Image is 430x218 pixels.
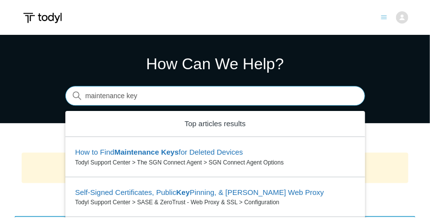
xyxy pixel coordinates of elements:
zd-autocomplete-title-multibrand: Suggested result 2 Self-Signed Certificates, Public Key Pinning, & Todyl Web Proxy [75,188,324,198]
zd-autocomplete-breadcrumbs-multibrand: Todyl Support Center > SASE & ZeroTrust - Web Proxy & SSL > Configuration [75,198,355,207]
em: Keys [161,148,179,156]
img: Todyl Support Center Help Center home page [22,9,63,27]
h2: Popular Articles [22,191,409,207]
zd-autocomplete-breadcrumbs-multibrand: Todyl Support Center > The SGN Connect Agent > SGN Connect Agent Options [75,158,355,167]
zd-autocomplete-title-multibrand: Suggested result 1 How to Find Maintenance Keys for Deleted Devices [75,148,243,158]
input: Search [65,86,365,106]
em: Maintenance [115,148,159,156]
button: Toggle navigation menu [381,12,387,21]
zd-autocomplete-header: Top articles results [65,111,365,137]
em: Key [176,188,190,196]
h1: How Can We Help? [65,52,365,76]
